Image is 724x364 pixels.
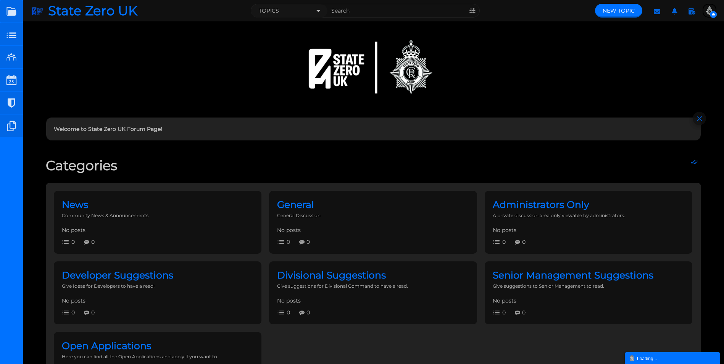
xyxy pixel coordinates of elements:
span: Open Applications [62,340,151,351]
a: Divisional Suggestions [277,273,386,280]
strong: Welcome to State Zero UK Forum Page! [54,126,162,132]
span: General [277,199,314,210]
a: General [277,203,314,209]
a: Categories [46,157,117,174]
a: New Topic [595,4,642,18]
span: State Zero UK [48,4,143,18]
span: 0 [306,238,310,245]
span: New Topic [603,7,635,14]
img: logo1-removebg-preview.png [703,5,716,17]
a: Open Applications [62,344,151,351]
span: 0 [71,309,75,316]
a: State Zero UK [31,4,143,18]
span: 0 [71,238,75,245]
div: Loading... [629,354,716,362]
span: Divisional Suggestions [277,269,386,281]
span: 0 [522,309,526,316]
span: Administrators Only [493,199,589,210]
button: Topics [251,4,327,18]
img: image-removebg-preview.png [31,4,48,18]
span: 0 [287,309,290,316]
span: News [62,199,88,210]
span: 0 [287,238,290,245]
a: News [62,203,88,209]
a: Senior Management Suggestions [493,273,653,280]
span: 0 [91,238,95,245]
input: Search [327,4,466,17]
span: 0 [91,309,95,316]
span: Developer Suggestions [62,269,173,281]
span: 0 [502,238,506,245]
span: Senior Management Suggestions [493,269,653,281]
span: 0 [502,309,506,316]
span: Topics [259,7,279,15]
a: Developer Suggestions [62,273,173,280]
a: Administrators Only [493,203,589,209]
span: 0 [306,309,310,316]
span: 0 [522,238,526,245]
